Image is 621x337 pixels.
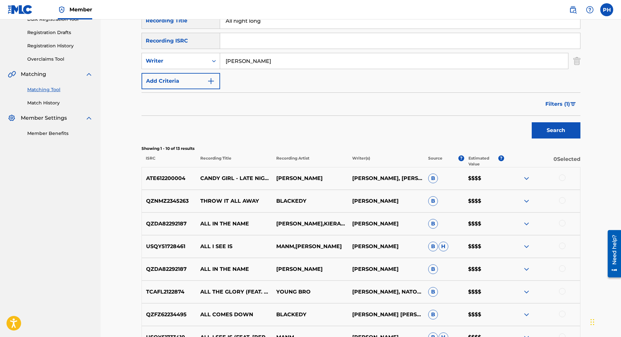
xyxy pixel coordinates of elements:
[142,13,580,142] form: Search Form
[348,155,424,167] p: Writer(s)
[428,287,438,297] span: B
[142,288,196,296] p: TCAFL2122874
[196,243,272,250] p: ALL I SEE IS
[464,311,504,319] p: $$$$
[590,312,594,332] div: Drag
[439,242,448,251] span: H
[603,228,621,280] iframe: Resource Center
[464,265,504,273] p: $$$$
[69,6,92,13] span: Member
[142,146,580,151] p: Showing 1 - 10 of 13 results
[570,102,576,106] img: filter
[196,155,272,167] p: Recording Title
[600,3,613,16] div: User Menu
[272,155,348,167] p: Recording Artist
[21,114,67,122] span: Member Settings
[498,155,504,161] span: ?
[272,311,348,319] p: BLACKEDY
[196,288,272,296] p: ALL THE GLORY (FEAT. NATOREE)
[142,175,196,182] p: ATE612200004
[428,310,438,319] span: B
[468,155,498,167] p: Estimated Value
[523,175,530,182] img: expand
[348,175,424,182] p: [PERSON_NAME], [PERSON_NAME]
[464,175,504,182] p: $$$$
[142,155,196,167] p: ISRC
[348,243,424,250] p: [PERSON_NAME]
[85,70,93,78] img: expand
[523,288,530,296] img: expand
[428,196,438,206] span: B
[27,100,93,106] a: Match History
[464,243,504,250] p: $$$$
[464,220,504,228] p: $$$$
[348,220,424,228] p: [PERSON_NAME]
[21,70,46,78] span: Matching
[27,56,93,63] a: Overclaims Tool
[545,100,570,108] span: Filters ( 1 )
[142,243,196,250] p: USQY51728461
[8,114,16,122] img: Member Settings
[573,53,580,69] img: Delete Criterion
[142,197,196,205] p: QZNMZ2345263
[464,288,504,296] p: $$$$
[523,220,530,228] img: expand
[196,220,272,228] p: ALL IN THE NAME
[348,311,424,319] p: [PERSON_NAME] [PERSON_NAME]
[27,86,93,93] a: Matching Tool
[196,175,272,182] p: CANDY GIRL - LATE NIGHT MIX
[8,70,16,78] img: Matching
[272,175,348,182] p: [PERSON_NAME]
[458,155,464,161] span: ?
[523,243,530,250] img: expand
[58,6,66,14] img: Top Rightsholder
[207,77,215,85] img: 9d2ae6d4665cec9f34b9.svg
[583,3,596,16] div: Help
[428,242,438,251] span: B
[504,155,580,167] p: 0 Selected
[196,197,272,205] p: THROW IT ALL AWAY
[196,311,272,319] p: ALL COMES DOWN
[348,265,424,273] p: [PERSON_NAME]
[589,306,621,337] iframe: Chat Widget
[8,5,33,14] img: MLC Logo
[272,288,348,296] p: YOUNG BRO
[142,73,220,89] button: Add Criteria
[146,57,204,65] div: Writer
[196,265,272,273] p: ALL IN THE NAME
[532,122,580,138] button: Search
[428,219,438,229] span: B
[142,311,196,319] p: QZFZ62234495
[348,288,424,296] p: [PERSON_NAME], NATOREE
[142,265,196,273] p: QZDA82292187
[569,6,577,14] img: search
[27,130,93,137] a: Member Benefits
[428,155,442,167] p: Source
[272,220,348,228] p: [PERSON_NAME],KIERAN THE LIGHT,[PERSON_NAME] [PERSON_NAME]
[85,114,93,122] img: expand
[27,42,93,49] a: Registration History
[272,265,348,273] p: [PERSON_NAME]
[272,243,348,250] p: MANM,[PERSON_NAME]
[142,220,196,228] p: QZDA82292187
[541,96,580,112] button: Filters (1)
[428,174,438,183] span: B
[566,3,579,16] a: Public Search
[272,197,348,205] p: BLACKEDY
[523,197,530,205] img: expand
[523,311,530,319] img: expand
[586,6,594,14] img: help
[464,197,504,205] p: $$$$
[428,264,438,274] span: B
[523,265,530,273] img: expand
[27,29,93,36] a: Registration Drafts
[348,197,424,205] p: [PERSON_NAME]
